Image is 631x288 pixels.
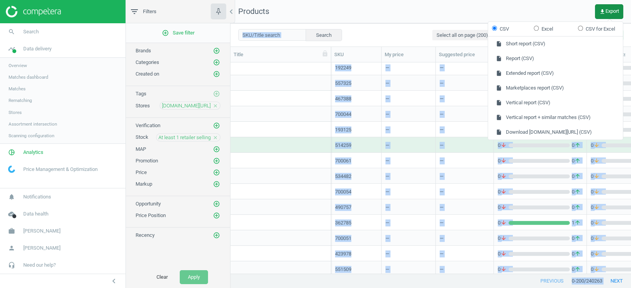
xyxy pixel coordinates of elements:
[496,100,502,106] i: insert_drive_file
[599,9,605,15] i: get_app
[213,122,220,129] button: add_circle_outline
[385,95,389,105] div: —
[496,56,502,62] i: insert_drive_file
[9,121,57,127] span: Assortment intersection
[23,28,39,35] span: Search
[498,250,509,257] span: 0
[213,200,220,208] button: add_circle_outline
[602,274,631,288] button: next
[498,188,509,195] span: 0
[162,29,194,36] span: Save filter
[23,228,60,235] span: [PERSON_NAME]
[213,169,220,176] button: add_circle_outline
[335,126,377,133] div: 193125
[213,146,220,153] i: add_circle_outline
[500,250,507,257] i: arrow_downward
[9,62,27,69] span: Overview
[500,188,507,195] i: arrow_downward
[574,142,581,149] i: arrow_upward
[385,173,389,183] div: —
[335,204,377,211] div: 490757
[574,235,581,242] i: arrow_upward
[440,157,444,167] div: —
[213,90,220,97] i: add_circle_outline
[230,62,631,274] div: grid
[335,219,377,226] div: 362785
[591,250,602,257] span: 0
[136,71,159,77] span: Created on
[572,278,584,285] span: 0 - 200
[574,188,581,195] i: arrow_upward
[574,266,581,273] i: arrow_upward
[213,181,220,188] i: add_circle_outline
[335,111,377,118] div: 700044
[570,173,583,180] span: 0
[385,51,432,58] div: My price
[213,212,220,219] button: add_circle_outline
[440,126,444,136] div: —
[4,41,19,56] i: timeline
[9,97,32,103] span: Rematching
[570,204,583,211] span: 0
[104,276,124,286] button: chevron_left
[496,85,502,91] i: insert_drive_file
[238,7,269,16] span: Products
[213,157,220,164] i: add_circle_outline
[488,125,623,140] button: Download [DOMAIN_NAME][URL] (CSV)
[574,250,581,257] i: arrow_upward
[593,235,600,242] i: arrow_downward
[496,129,502,135] i: insert_drive_file
[136,122,160,128] span: Verification
[23,45,52,52] span: Data delivery
[385,266,389,276] div: —
[109,276,119,286] i: chevron_left
[23,262,56,269] span: Need our help?
[213,70,220,78] button: add_circle_outline
[570,142,583,149] span: 0
[500,235,507,242] i: arrow_downward
[385,80,389,90] div: —
[4,145,19,160] i: pie_chart_outlined
[385,204,389,214] div: —
[23,166,98,173] span: Price Management & Optimization
[440,266,444,276] div: —
[500,219,507,226] i: arrow_downward
[500,142,507,149] i: arrow_downward
[498,142,509,149] span: 0
[488,81,623,96] button: Marketplaces report (CSV)
[534,26,553,33] label: Excel
[498,204,509,211] span: 0
[440,235,444,245] div: —
[136,91,146,97] span: Tags
[498,157,509,164] span: 0
[136,48,151,53] span: Brands
[593,142,600,149] i: arrow_downward
[440,142,444,152] div: —
[385,64,389,74] div: —
[213,59,220,66] button: add_circle_outline
[213,232,220,239] i: add_circle_outline
[593,173,600,180] i: arrow_downward
[227,7,236,16] i: chevron_left
[136,181,152,187] span: Markup
[4,258,19,272] i: headset_mic
[440,95,444,105] div: —
[9,133,54,139] span: Scanning configuration
[148,270,176,284] button: Clear
[213,47,220,55] button: add_circle_outline
[498,219,509,226] span: 0
[335,80,377,87] div: 557325
[385,219,389,229] div: —
[213,145,220,153] button: add_circle_outline
[136,146,146,152] span: MAP
[440,188,444,198] div: —
[385,126,389,136] div: —
[335,64,377,71] div: 192249
[440,80,444,90] div: —
[439,51,490,58] div: Suggested price
[136,201,161,207] span: Opportunity
[385,157,389,167] div: —
[574,157,581,164] i: arrow_upward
